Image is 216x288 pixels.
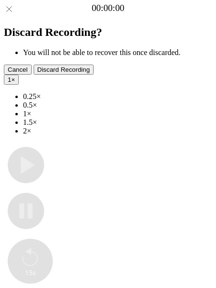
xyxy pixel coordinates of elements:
li: You will not be able to recover this once discarded. [23,48,212,57]
li: 0.5× [23,101,212,110]
li: 1.5× [23,118,212,127]
a: 00:00:00 [92,3,124,13]
button: 1× [4,75,19,85]
h2: Discard Recording? [4,26,212,39]
button: Cancel [4,65,32,75]
li: 0.25× [23,92,212,101]
span: 1 [8,76,11,83]
button: Discard Recording [34,65,94,75]
li: 1× [23,110,212,118]
li: 2× [23,127,212,135]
